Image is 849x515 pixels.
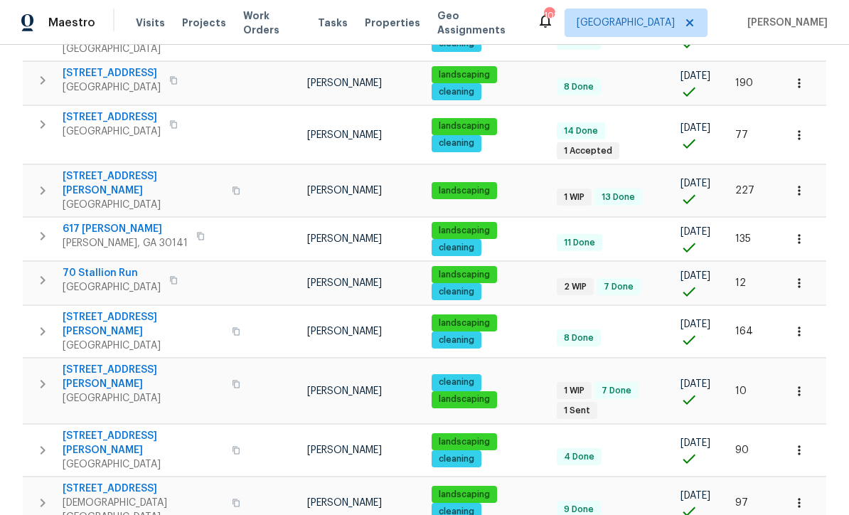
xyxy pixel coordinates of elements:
span: cleaning [433,376,480,388]
span: 14 Done [558,125,604,137]
span: [DATE] [680,271,710,281]
span: [STREET_ADDRESS] [63,110,161,124]
span: cleaning [433,286,480,298]
span: 8 Done [558,81,599,93]
span: 135 [735,234,751,244]
span: 13 Done [596,191,641,203]
span: 97 [735,498,748,508]
span: [GEOGRAPHIC_DATA] [63,280,161,294]
span: [DATE] [680,123,710,133]
span: 11 Done [558,237,601,249]
span: 2 WIP [558,281,592,293]
span: 190 [735,78,753,88]
span: [STREET_ADDRESS] [63,66,161,80]
span: [PERSON_NAME] [307,445,382,455]
span: landscaping [433,225,496,237]
span: 4 Done [558,451,600,463]
span: [GEOGRAPHIC_DATA] [63,80,161,95]
span: 70 Stallion Run [63,266,161,280]
span: cleaning [433,453,480,465]
span: landscaping [433,69,496,81]
span: [GEOGRAPHIC_DATA] [63,198,223,212]
span: [STREET_ADDRESS][PERSON_NAME] [63,363,223,391]
span: Maestro [48,16,95,30]
span: [GEOGRAPHIC_DATA] [63,42,223,56]
span: 77 [735,130,748,140]
span: [PERSON_NAME] [307,278,382,288]
span: cleaning [433,86,480,98]
span: [PERSON_NAME] [307,186,382,196]
span: landscaping [433,269,496,281]
span: [PERSON_NAME] [307,78,382,88]
span: [STREET_ADDRESS][PERSON_NAME] [63,429,223,457]
span: landscaping [433,393,496,405]
span: [PERSON_NAME] [742,16,828,30]
span: [GEOGRAPHIC_DATA] [63,457,223,472]
span: 10 [735,386,747,396]
span: 7 Done [596,385,637,397]
span: [STREET_ADDRESS] [63,482,223,496]
div: 108 [544,9,554,23]
span: 227 [735,186,754,196]
span: cleaning [433,334,480,346]
span: Geo Assignments [437,9,520,37]
span: [PERSON_NAME] [307,498,382,508]
span: cleaning [433,242,480,254]
span: 8 Done [558,332,599,344]
span: [STREET_ADDRESS][PERSON_NAME] [63,169,223,198]
span: 617 [PERSON_NAME] [63,222,188,236]
span: Tasks [318,18,348,28]
span: Work Orders [243,9,301,37]
span: [PERSON_NAME] [307,326,382,336]
span: landscaping [433,120,496,132]
span: [DATE] [680,379,710,389]
span: landscaping [433,436,496,448]
span: 12 [735,278,746,288]
span: [GEOGRAPHIC_DATA] [63,124,161,139]
span: [DATE] [680,179,710,189]
span: 1 Accepted [558,145,618,157]
span: landscaping [433,185,496,197]
span: Properties [365,16,420,30]
span: [STREET_ADDRESS][PERSON_NAME] [63,310,223,339]
span: 1 Sent [558,405,596,417]
span: [DATE] [680,227,710,237]
span: cleaning [433,137,480,149]
span: 164 [735,326,753,336]
span: [PERSON_NAME], GA 30141 [63,236,188,250]
span: [DATE] [680,319,710,329]
span: [DATE] [680,71,710,81]
span: Visits [136,16,165,30]
span: [GEOGRAPHIC_DATA] [63,339,223,353]
span: 7 Done [598,281,639,293]
span: [PERSON_NAME] [307,234,382,244]
span: [PERSON_NAME] [307,130,382,140]
span: landscaping [433,489,496,501]
span: [PERSON_NAME] [307,386,382,396]
span: Projects [182,16,226,30]
span: 1 WIP [558,191,590,203]
span: [DATE] [680,438,710,448]
span: 1 WIP [558,385,590,397]
span: 90 [735,445,749,455]
span: [DATE] [680,491,710,501]
span: [GEOGRAPHIC_DATA] [63,391,223,405]
span: landscaping [433,317,496,329]
span: [GEOGRAPHIC_DATA] [577,16,675,30]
